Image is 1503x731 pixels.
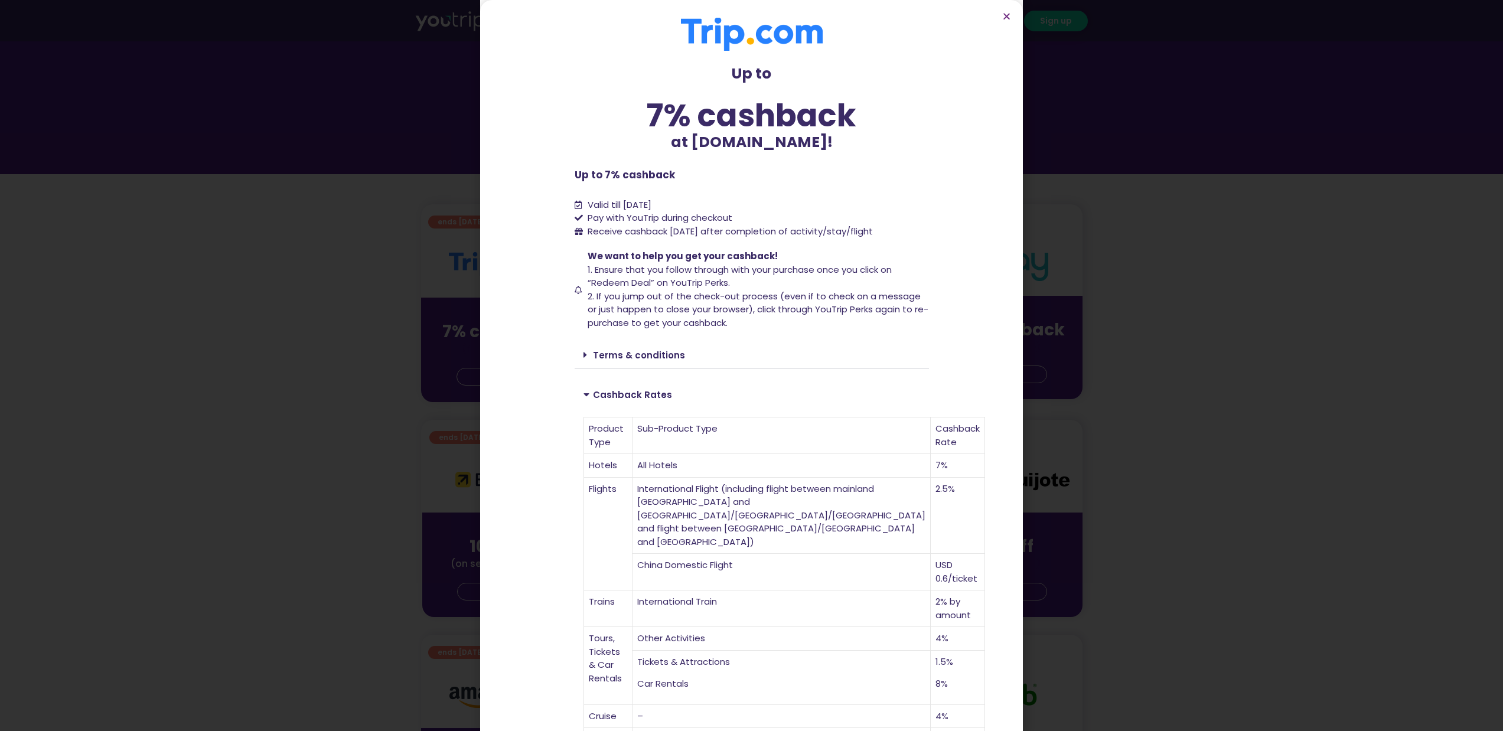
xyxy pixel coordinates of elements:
[935,677,948,690] span: 8%
[935,655,980,669] p: 1.5%
[588,225,873,237] span: Receive cashback [DATE] after completion of activity/stay/flight
[637,655,925,669] p: Tickets & Attractions
[584,590,633,627] td: Trains
[575,100,929,131] div: 7% cashback
[931,705,985,729] td: 4%
[637,677,689,690] span: Car Rentals
[584,478,633,591] td: Flights
[588,263,892,289] span: 1. Ensure that you follow through with your purchase once you click on “Redeem Deal” on YouTrip P...
[931,590,985,627] td: 2% by amount
[633,590,931,627] td: International Train
[633,478,931,554] td: International Flight (including flight between mainland [GEOGRAPHIC_DATA] and [GEOGRAPHIC_DATA]/[...
[588,198,651,211] span: Valid till [DATE]
[593,349,685,361] a: Terms & conditions
[585,211,732,225] span: Pay with YouTrip during checkout
[931,554,985,590] td: USD 0.6/ticket
[588,250,778,262] span: We want to help you get your cashback!
[633,454,931,478] td: All Hotels
[593,389,672,401] a: Cashback Rates
[1002,12,1011,21] a: Close
[931,454,985,478] td: 7%
[575,168,675,182] b: Up to 7% cashback
[931,417,985,454] td: Cashback Rate
[588,290,928,329] span: 2. If you jump out of the check-out process (even if to check on a message or just happen to clos...
[931,627,985,651] td: 4%
[584,454,633,478] td: Hotels
[633,705,931,729] td: –
[931,478,985,554] td: 2.5%
[575,131,929,154] p: at [DOMAIN_NAME]!
[633,417,931,454] td: Sub-Product Type
[584,627,633,705] td: Tours, Tickets & Car Rentals
[575,63,929,85] p: Up to
[584,417,633,454] td: Product Type
[575,381,929,408] div: Cashback Rates
[633,627,931,651] td: Other Activities
[633,554,931,590] td: China Domestic Flight
[584,705,633,729] td: Cruise
[575,341,929,369] div: Terms & conditions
